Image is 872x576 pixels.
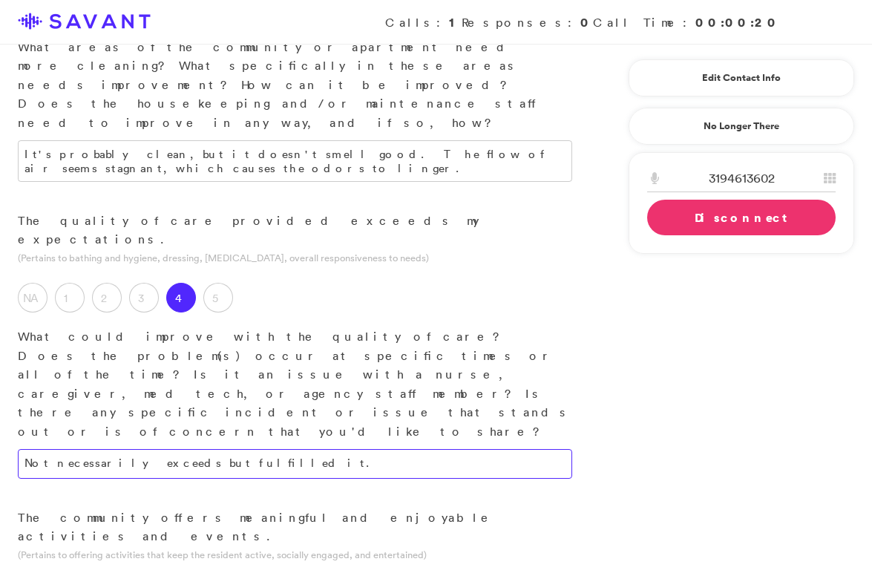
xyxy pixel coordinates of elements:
p: What areas of the community or apartment need more cleaning? What specifically in these areas nee... [18,38,572,133]
label: 5 [203,283,233,312]
p: (Pertains to offering activities that keep the resident active, socially engaged, and entertained) [18,548,572,562]
label: 3 [129,283,159,312]
strong: 1 [449,14,462,30]
a: Edit Contact Info [647,66,836,90]
label: 2 [92,283,122,312]
p: The community offers meaningful and enjoyable activities and events. [18,508,572,546]
label: 4 [166,283,196,312]
p: The quality of care provided exceeds my expectations. [18,212,572,249]
p: (Pertains to bathing and hygiene, dressing, [MEDICAL_DATA], overall responsiveness to needs) [18,251,572,265]
label: 1 [55,283,85,312]
label: NA [18,283,47,312]
a: No Longer There [629,108,854,145]
strong: 0 [580,14,593,30]
strong: 00:00:20 [695,14,780,30]
p: What could improve with the quality of care? Does the problem(s) occur at specific times or all o... [18,327,572,442]
a: Disconnect [647,200,836,235]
